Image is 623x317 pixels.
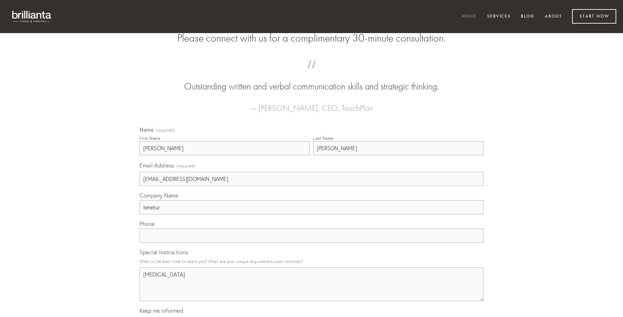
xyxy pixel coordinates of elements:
[140,32,483,45] h2: Please connect with us for a complimentary 30-minute consultation.
[150,67,473,80] span: “
[457,11,481,22] a: Home
[150,67,473,93] blockquote: Outstanding written and verbal communication skills and strategic thinking.
[140,162,174,169] span: Email Address
[150,93,473,115] figcaption: — [PERSON_NAME], CEO, TouchPlan
[140,307,183,314] span: Keep me informed
[572,9,616,24] a: Start Now
[140,267,483,301] textarea: [MEDICAL_DATA]
[313,136,333,141] div: Last Name
[140,136,160,141] div: First Name
[483,11,515,22] a: Services
[540,11,566,22] a: About
[177,161,196,170] span: (required)
[156,128,175,132] span: (required)
[516,11,539,22] a: Blog
[140,249,188,256] span: Special Instructions
[140,192,178,199] span: Company Name
[140,257,483,266] p: What is the best time to reach you? What are your unique requirements and timelines?
[7,7,57,26] img: brillianta - research, strategy, marketing
[140,220,155,227] span: Phone
[140,126,153,133] span: Name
